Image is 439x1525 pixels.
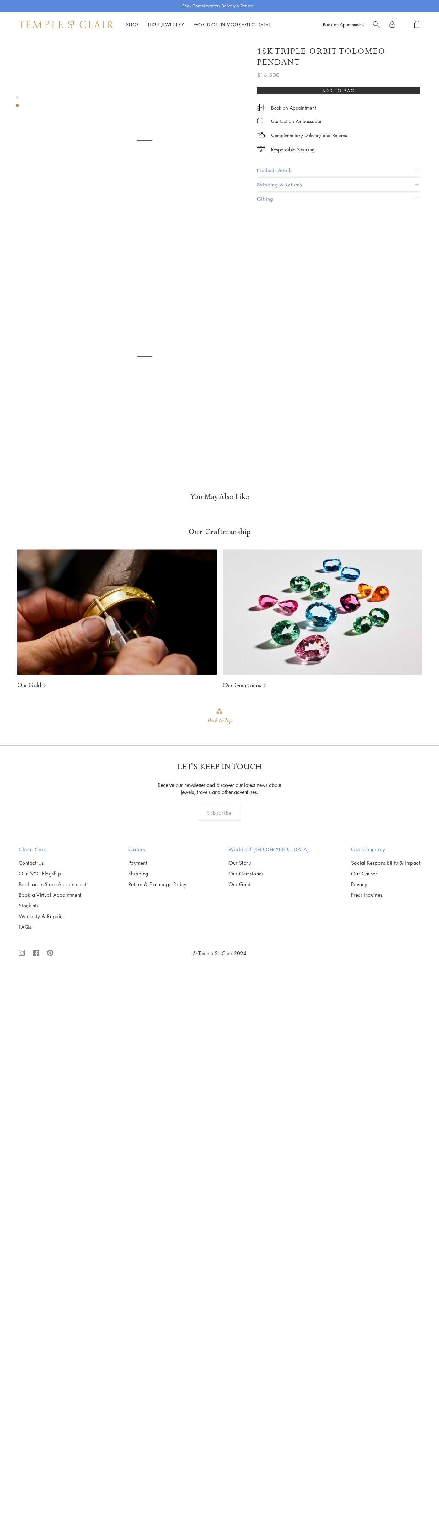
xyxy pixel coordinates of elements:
[128,870,187,877] a: Shipping
[148,21,184,28] a: High JewelleryHigh Jewellery
[351,891,420,898] a: Press Inquiries
[228,870,309,877] a: Our Gemstones
[257,104,265,111] img: icon_appointment.svg
[19,846,86,853] h2: Client Care
[17,681,41,689] a: Our Gold
[128,859,187,866] a: Payment
[323,21,364,28] a: Book an Appointment
[271,117,322,125] div: Contact an Ambassador
[257,163,420,177] button: Product Details
[257,46,420,68] h1: 18K Triple Orbit Tolomeo Pendant
[16,94,19,112] div: Product gallery navigation
[128,846,187,853] h2: Orders
[228,846,309,853] h2: World of [GEOGRAPHIC_DATA]
[19,881,86,888] a: Book an In-Store Appointment
[257,71,280,79] span: $18,500
[198,805,241,821] div: Subscribe
[17,549,217,675] img: Ball Chains
[271,146,315,153] div: Responsible Sourcing
[126,21,139,28] a: ShopShop
[351,881,420,888] a: Privacy
[19,923,86,930] a: FAQs
[257,146,265,152] img: icon_sourcing.svg
[351,846,420,853] h2: Our Company
[271,131,347,139] p: Complimentary Delivery and Returns
[19,859,86,866] a: Contact Us
[373,21,380,29] a: Search
[271,104,316,111] a: Book an Appointment
[223,549,422,675] img: Ball Chains
[351,870,420,877] a: Our Causes
[194,21,270,28] a: World of [DEMOGRAPHIC_DATA]World of [DEMOGRAPHIC_DATA]
[228,881,309,888] a: Our Gold
[322,87,355,94] span: Add to bag
[19,902,86,909] a: Stockists
[19,21,114,28] img: Temple St. Clair
[223,681,261,689] a: Our Gemstones
[257,192,420,206] button: Gifting
[19,891,86,898] a: Book a Virtual Appointment
[257,178,420,192] button: Shipping & Returns
[17,527,422,537] h3: Our Craftmanship
[207,708,232,726] div: Go to top
[177,761,262,772] p: LET'S KEEP IN TOUCH
[228,859,309,866] a: Our Story
[351,859,420,866] a: Social Responsibility & Impact
[414,21,420,29] a: Open Shopping Bag
[156,782,283,795] p: Receive our newsletter and discover our latest news about jewels, travels and other adventures.
[126,21,270,29] nav: Main navigation
[25,492,414,502] h3: You May Also Like
[128,881,187,888] a: Return & Exchange Policy
[257,117,263,124] img: MessageIcon-01_2.svg
[182,3,254,9] p: Enjoy Complimentary Delivery & Returns
[19,913,86,920] a: Warranty & Repairs
[257,131,265,139] img: icon_delivery.svg
[207,715,232,726] div: Back to Top
[19,870,86,877] a: Our NYC Flagship
[257,87,420,94] button: Add to bag
[193,950,246,957] a: © Temple St. Clair 2024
